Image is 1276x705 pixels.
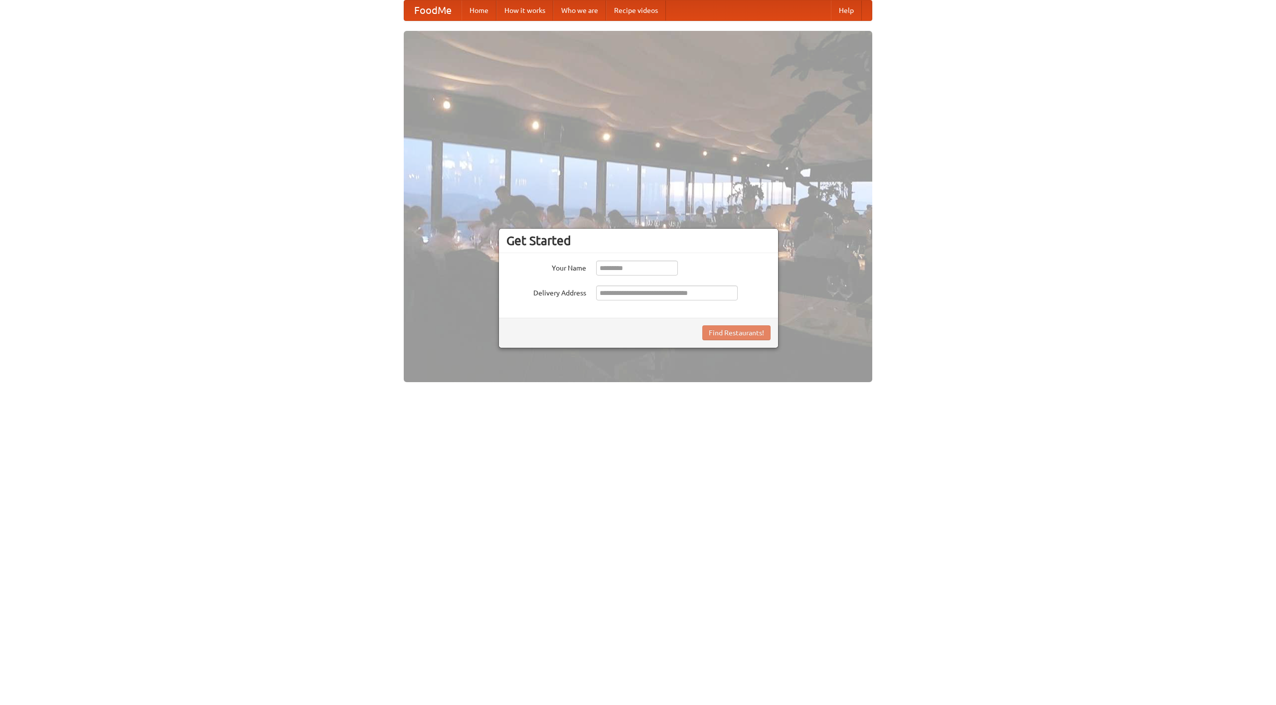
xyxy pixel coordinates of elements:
a: Who we are [553,0,606,20]
label: Your Name [506,261,586,273]
a: FoodMe [404,0,462,20]
h3: Get Started [506,233,771,248]
label: Delivery Address [506,285,586,298]
a: Help [831,0,862,20]
a: How it works [496,0,553,20]
a: Home [462,0,496,20]
button: Find Restaurants! [702,325,771,340]
a: Recipe videos [606,0,666,20]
